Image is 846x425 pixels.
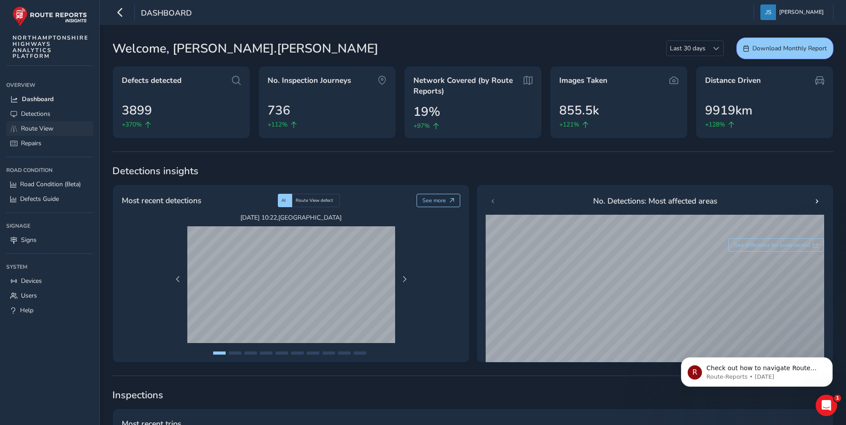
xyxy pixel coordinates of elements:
span: Images Taken [559,75,607,86]
button: Page 5 [276,351,288,355]
button: Previous Page [172,273,184,286]
button: See difference for same period [728,238,825,252]
a: Users [6,288,93,303]
span: 736 [268,101,290,120]
button: [PERSON_NAME] [760,4,827,20]
span: 19% [413,102,440,121]
span: See more [422,197,446,204]
button: Page 4 [260,351,272,355]
button: Page 6 [291,351,304,355]
button: Page 7 [307,351,319,355]
span: Devices [21,277,42,285]
button: Next Page [398,273,411,286]
span: Defects Guide [20,195,59,203]
iframe: Intercom notifications message [668,339,846,401]
span: Network Covered (by Route Reports) [413,75,520,96]
button: Page 9 [338,351,351,355]
div: System [6,260,93,274]
span: Distance Driven [705,75,761,86]
span: Detections [21,110,50,118]
span: +370% [122,120,142,129]
span: [PERSON_NAME] [779,4,824,20]
span: NORTHAMPTONSHIRE HIGHWAYS ANALYTICS PLATFORM [12,35,89,59]
span: Defects detected [122,75,182,86]
div: Road Condition [6,163,93,177]
iframe: Intercom live chat [816,395,837,416]
a: Signs [6,233,93,247]
span: No. Detections: Most affected areas [593,195,717,207]
a: Devices [6,274,93,288]
a: Route View [6,121,93,136]
div: Signage [6,219,93,233]
span: No. Inspection Journeys [268,75,351,86]
span: Last 30 days [667,41,709,56]
span: +97% [413,121,430,131]
button: See more [417,194,461,207]
div: AI [278,194,292,207]
span: Dashboard [22,95,54,103]
span: Repairs [21,139,41,147]
span: 3899 [122,101,152,120]
span: +112% [268,120,288,129]
span: [DATE] 10:22 , [GEOGRAPHIC_DATA] [187,213,395,222]
span: AI [281,197,286,204]
a: Road Condition (Beta) [6,177,93,192]
span: +121% [559,120,579,129]
button: Page 2 [229,351,241,355]
button: Page 1 [213,351,226,355]
span: Road Condition (Beta) [20,180,81,188]
span: Most recent detections [122,195,201,206]
a: Repairs [6,136,93,151]
span: 1 [834,395,841,402]
span: Inspections [112,388,834,402]
span: Route View [21,124,54,133]
span: Welcome, [PERSON_NAME].[PERSON_NAME] [112,39,378,58]
img: diamond-layout [760,4,776,20]
a: Help [6,303,93,318]
span: See difference for same period [734,241,810,249]
a: Dashboard [6,92,93,106]
span: Dashboard [141,8,192,20]
span: 855.5k [559,101,599,120]
span: Users [21,291,37,300]
span: Signs [21,236,37,244]
button: Page 10 [354,351,366,355]
button: Download Monthly Report [736,37,834,59]
span: Route View defect [296,197,333,204]
button: Page 8 [322,351,335,355]
span: 9919km [705,101,752,120]
div: Route View defect [292,194,340,207]
a: Detections [6,106,93,121]
span: Download Monthly Report [752,44,827,53]
span: Detections insights [112,164,834,178]
span: Help [20,306,33,315]
img: rr logo [12,6,87,26]
span: +128% [705,120,725,129]
button: Page 3 [244,351,257,355]
div: Overview [6,78,93,92]
a: Defects Guide [6,192,93,206]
